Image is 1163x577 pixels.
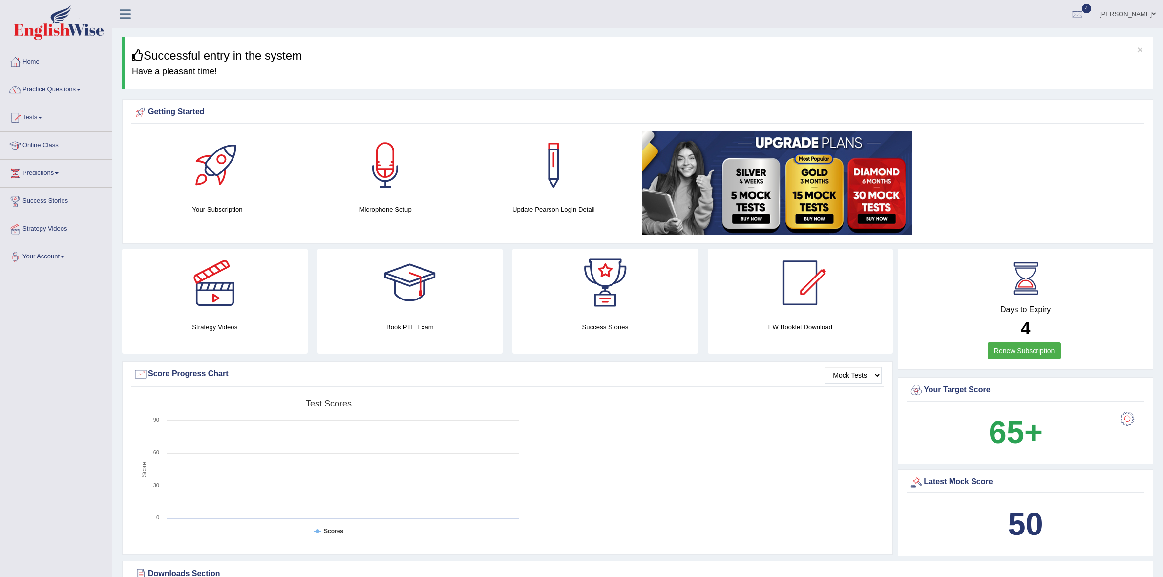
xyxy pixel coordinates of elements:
[317,322,503,332] h4: Book PTE Exam
[0,132,112,156] a: Online Class
[909,383,1142,398] div: Your Target Score
[122,322,308,332] h4: Strategy Videos
[132,67,1145,77] h4: Have a pleasant time!
[512,322,698,332] h4: Success Stories
[132,49,1145,62] h3: Successful entry in the system
[0,188,112,212] a: Success Stories
[1008,506,1043,542] b: 50
[0,48,112,73] a: Home
[324,528,343,534] tspan: Scores
[141,462,148,477] tspan: Score
[153,417,159,423] text: 90
[1137,44,1143,55] button: ×
[0,160,112,184] a: Predictions
[0,243,112,268] a: Your Account
[306,204,465,214] h4: Microphone Setup
[1021,319,1030,338] b: 4
[156,514,159,520] text: 0
[0,215,112,240] a: Strategy Videos
[988,342,1061,359] a: Renew Subscription
[153,482,159,488] text: 30
[909,475,1142,490] div: Latest Mock Score
[909,305,1142,314] h4: Days to Expiry
[133,367,882,382] div: Score Progress Chart
[153,449,159,455] text: 60
[0,104,112,128] a: Tests
[708,322,893,332] h4: EW Booklet Download
[989,414,1043,450] b: 65+
[138,204,296,214] h4: Your Subscription
[474,204,633,214] h4: Update Pearson Login Detail
[306,399,352,408] tspan: Test scores
[1082,4,1092,13] span: 4
[133,105,1142,120] div: Getting Started
[642,131,912,235] img: small5.jpg
[0,76,112,101] a: Practice Questions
